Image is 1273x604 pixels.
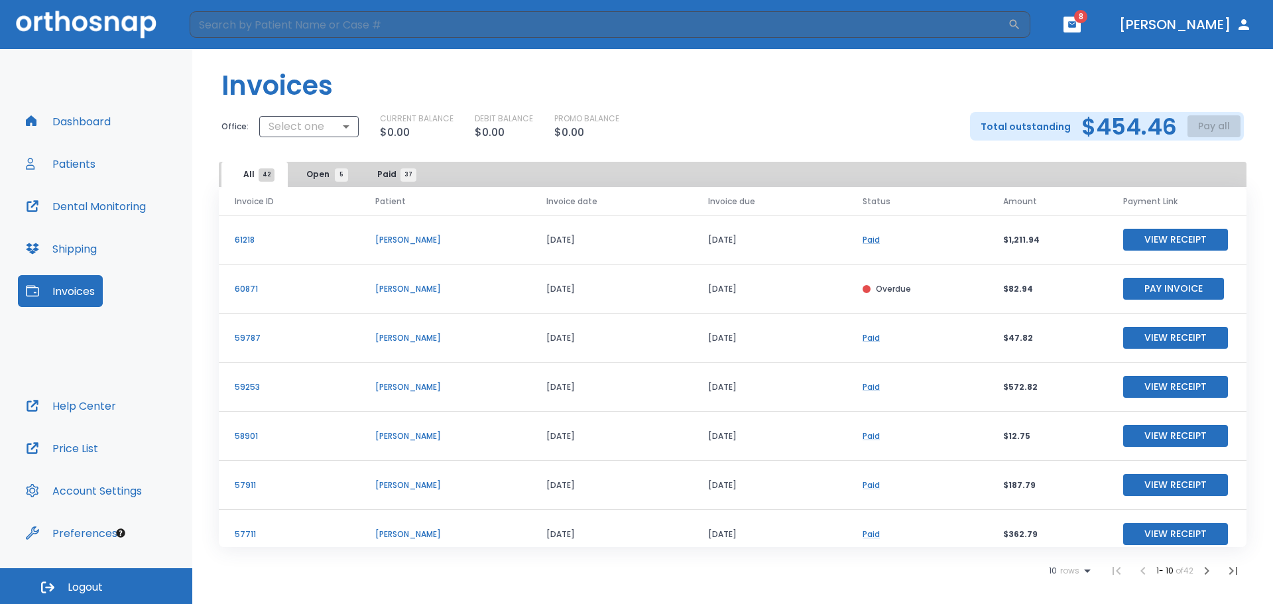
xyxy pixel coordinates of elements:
[18,105,119,137] button: Dashboard
[375,479,515,491] p: [PERSON_NAME]
[863,332,880,343] a: Paid
[243,168,267,180] span: All
[554,125,584,141] p: $0.00
[375,332,515,344] p: [PERSON_NAME]
[1074,10,1087,23] span: 8
[380,125,410,141] p: $0.00
[235,332,343,344] p: 59787
[1123,332,1228,343] a: View Receipt
[530,510,692,559] td: [DATE]
[1156,565,1176,576] span: 1 - 10
[1176,565,1193,576] span: of 42
[1123,229,1228,251] button: View Receipt
[375,283,515,295] p: [PERSON_NAME]
[375,196,406,208] span: Patient
[18,432,106,464] button: Price List
[692,461,847,510] td: [DATE]
[377,168,408,180] span: Paid
[1123,196,1178,208] span: Payment Link
[259,168,274,182] span: 42
[375,381,515,393] p: [PERSON_NAME]
[235,381,343,393] p: 59253
[18,275,103,307] button: Invoices
[530,265,692,314] td: [DATE]
[1123,528,1228,539] a: View Receipt
[1003,283,1091,295] p: $82.94
[863,479,880,491] a: Paid
[1057,566,1079,575] span: rows
[375,234,515,246] p: [PERSON_NAME]
[1123,425,1228,447] button: View Receipt
[400,168,416,182] span: 37
[235,479,343,491] p: 57911
[1003,196,1037,208] span: Amount
[115,527,127,539] div: Tooltip anchor
[708,196,755,208] span: Invoice due
[530,412,692,461] td: [DATE]
[863,234,880,245] a: Paid
[1123,278,1224,300] button: Pay Invoice
[18,233,105,265] a: Shipping
[1123,282,1224,294] a: Pay Invoice
[1123,381,1228,392] a: View Receipt
[981,119,1071,135] p: Total outstanding
[235,234,343,246] p: 61218
[18,517,125,549] button: Preferences
[1049,566,1057,575] span: 10
[1003,430,1091,442] p: $12.75
[18,190,154,222] button: Dental Monitoring
[475,125,505,141] p: $0.00
[375,528,515,540] p: [PERSON_NAME]
[221,121,249,133] p: Office:
[863,381,880,393] a: Paid
[692,363,847,412] td: [DATE]
[530,314,692,363] td: [DATE]
[1003,381,1091,393] p: $572.82
[1123,327,1228,349] button: View Receipt
[1003,479,1091,491] p: $187.79
[1081,117,1177,137] h2: $454.46
[18,390,124,422] button: Help Center
[692,314,847,363] td: [DATE]
[259,113,359,140] div: Select one
[692,412,847,461] td: [DATE]
[1003,332,1091,344] p: $47.82
[1114,13,1257,36] button: [PERSON_NAME]
[221,162,428,187] div: tabs
[380,113,454,125] p: CURRENT BALANCE
[18,475,150,507] button: Account Settings
[1123,430,1228,441] a: View Receipt
[876,283,911,295] p: Overdue
[235,430,343,442] p: 58901
[1003,528,1091,540] p: $362.79
[692,265,847,314] td: [DATE]
[190,11,1008,38] input: Search by Patient Name or Case #
[692,215,847,265] td: [DATE]
[235,196,274,208] span: Invoice ID
[335,168,348,182] span: 5
[1003,234,1091,246] p: $1,211.94
[530,363,692,412] td: [DATE]
[1123,479,1228,490] a: View Receipt
[692,510,847,559] td: [DATE]
[554,113,619,125] p: PROMO BALANCE
[530,461,692,510] td: [DATE]
[375,430,515,442] p: [PERSON_NAME]
[475,113,533,125] p: DEBIT BALANCE
[530,215,692,265] td: [DATE]
[16,11,156,38] img: Orthosnap
[235,283,343,295] p: 60871
[863,430,880,442] a: Paid
[1123,474,1228,496] button: View Receipt
[306,168,341,180] span: Open
[1123,523,1228,545] button: View Receipt
[235,528,343,540] p: 57711
[18,148,103,180] button: Patients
